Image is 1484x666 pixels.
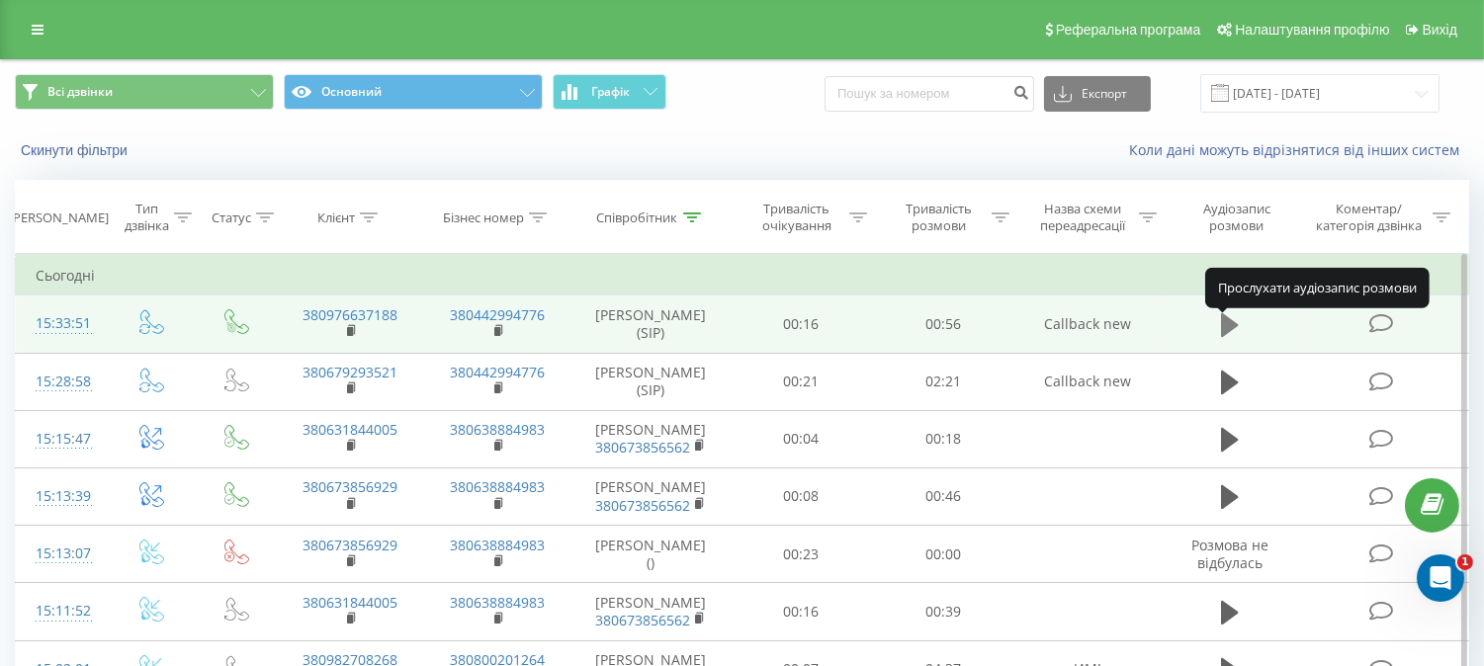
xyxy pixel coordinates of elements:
[36,477,86,516] div: 15:13:39
[872,295,1014,353] td: 00:56
[450,536,545,554] a: 380638884983
[36,592,86,630] div: 15:11:52
[1417,554,1464,602] iframe: Intercom live chat
[124,201,169,234] div: Тип дзвінка
[571,410,731,467] td: [PERSON_NAME]
[36,363,86,401] div: 15:28:58
[731,353,873,410] td: 00:21
[1056,22,1201,38] span: Реферальна програма
[731,526,873,583] td: 00:23
[443,209,524,226] div: Бізнес номер
[731,410,873,467] td: 00:04
[890,201,987,234] div: Тривалість розмови
[1044,76,1151,112] button: Експорт
[571,526,731,583] td: [PERSON_NAME] ()
[15,141,137,159] button: Скинути фільтри
[1457,554,1473,570] span: 1
[36,535,86,573] div: 15:13:07
[450,420,545,439] a: 380638884983
[303,536,397,554] a: 380673856929
[595,611,690,629] a: 380673856562
[872,410,1014,467] td: 00:18
[450,363,545,381] a: 380442994776
[9,209,109,226] div: [PERSON_NAME]
[1191,536,1268,572] span: Розмова не відбулась
[1014,353,1162,410] td: Callback new
[731,295,873,353] td: 00:16
[303,593,397,612] a: 380631844005
[1014,295,1162,353] td: Callback new
[1179,201,1293,234] div: Аудіозапис розмови
[284,74,543,110] button: Основний
[1129,140,1469,159] a: Коли дані можуть відрізнятися вiд інших систем
[571,353,731,410] td: [PERSON_NAME] (SIP)
[872,467,1014,525] td: 00:46
[571,295,731,353] td: [PERSON_NAME] (SIP)
[303,477,397,496] a: 380673856929
[571,467,731,525] td: [PERSON_NAME]
[1423,22,1457,38] span: Вихід
[212,209,251,226] div: Статус
[1235,22,1389,38] span: Налаштування профілю
[36,420,86,458] div: 15:15:47
[731,583,873,640] td: 00:16
[1032,201,1134,234] div: Назва схеми переадресації
[553,74,666,110] button: Графік
[571,583,731,640] td: [PERSON_NAME]
[450,477,545,496] a: 380638884983
[1205,268,1430,307] div: Прослухати аудіозапис розмови
[872,353,1014,410] td: 02:21
[731,467,873,525] td: 00:08
[317,209,355,226] div: Клієнт
[591,85,630,99] span: Графік
[595,438,690,457] a: 380673856562
[303,363,397,381] a: 380679293521
[595,496,690,515] a: 380673856562
[450,305,545,324] a: 380442994776
[16,256,1469,295] td: Сьогодні
[872,526,1014,583] td: 00:00
[872,583,1014,640] td: 00:39
[303,305,397,324] a: 380976637188
[15,74,274,110] button: Всі дзвінки
[47,84,113,100] span: Всі дзвінки
[36,304,86,343] div: 15:33:51
[450,593,545,612] a: 380638884983
[597,209,678,226] div: Співробітник
[748,201,845,234] div: Тривалість очікування
[825,76,1034,112] input: Пошук за номером
[1312,201,1428,234] div: Коментар/категорія дзвінка
[303,420,397,439] a: 380631844005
